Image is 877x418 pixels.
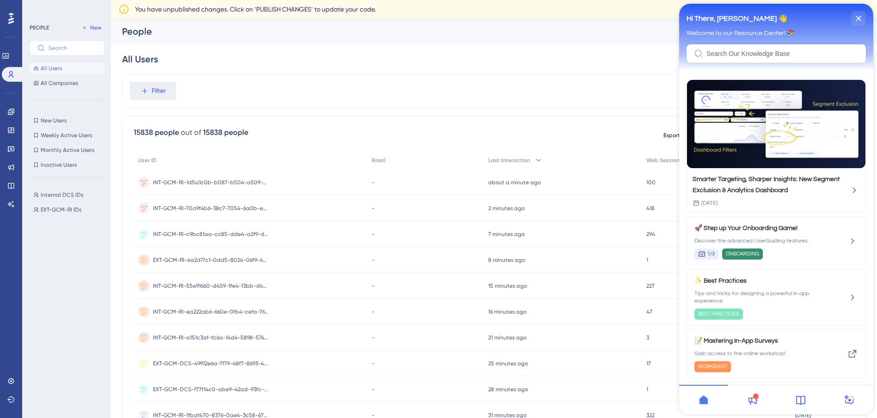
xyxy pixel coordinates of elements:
span: - [372,360,374,367]
time: 28 minutes ago [488,386,528,393]
button: Monthly Active Users [30,145,104,156]
div: All Users [122,53,158,66]
span: INT-GCM-RI-ea222ab6-660e-0fb4-cefa-76e6090f4a74 [153,308,269,315]
time: 7 minutes ago [488,231,525,237]
span: Inactive Users [41,161,77,169]
span: Monthly Active Users [41,146,94,154]
button: Open AI Assistant Launcher [3,3,25,25]
input: Search Our Knowledge Base [27,46,179,54]
button: Export CSV [655,128,701,143]
span: Last Interaction [488,157,530,164]
span: 📝 Mastering In-App Surveys [15,332,131,343]
span: 17 [646,360,651,367]
div: Mastering In-App Surveys [15,332,146,369]
time: 2 minutes ago [488,205,525,212]
span: EXT-GCM-DCS-49912e6a-7f79-48f7-8693-4d717bf2333e [153,360,269,367]
time: 21 minutes ago [488,334,527,341]
span: - [372,308,374,315]
span: - [372,386,374,393]
span: Hi There, [PERSON_NAME] 👋 [7,8,108,22]
span: [DATE] [22,196,38,203]
div: Smarter Targeting, Sharper Insights: New Segment Exclusion & Analytics Dashboard [7,76,187,209]
div: 6 [64,5,67,12]
time: 25 minutes ago [488,360,528,367]
a: Mastering In-App Surveys [7,326,187,375]
span: - [372,282,374,290]
span: Weekly Active Users [41,132,92,139]
span: EXT-GCM-RI IDs [41,206,81,213]
span: WORKSHOP [19,359,48,367]
span: Email [372,157,386,164]
div: 15838 people [203,127,248,138]
div: Step up Your Onboarding Game! [15,219,146,256]
span: Filter [152,85,166,97]
span: 294 [646,230,655,238]
button: New [79,22,104,33]
span: INT-GCM-RI-c9bc81aa-cc85-dde4-a2f9-df8c53b1fa92 [153,230,269,238]
span: 227 [646,282,655,290]
span: User ID [138,157,157,164]
button: New Users [30,115,104,126]
time: 8 minutes ago [488,257,525,263]
span: Gain access to the online workshop! [15,346,146,354]
div: Smarter Targeting, Sharper Insights: New Segment Exclusion & Analytics Dashboard [13,170,166,192]
div: People [122,25,787,38]
input: Search [49,45,97,51]
span: You have unpublished changes. Click on ‘PUBLISH CHANGES’ to update your code. [135,4,376,15]
span: All Users [41,65,62,72]
span: EXT-GCM-DCS-f77f14c0-abe9-42ad-93fc-07c45fa6f6c0 [153,386,269,393]
span: All Companies [41,79,78,87]
span: Export CSV [663,132,693,139]
span: EXT-GCM-RI-4a2d17c1-0dd5-8024-06f9-40fb9e126fd3 [153,256,269,264]
button: Weekly Active Users [30,130,104,141]
time: 16 minutes ago [488,309,527,315]
div: out of [181,127,201,138]
button: EXT-GCM-RI IDs [30,204,110,215]
span: INT-GCM-RI-55e91660-d459-1fe4-13bb-d49d884f309d [153,282,269,290]
span: INT-GCM-RI-a151c3af-fc6a-14d4-5898-57465d4951c4 [153,334,269,341]
span: 🚀 Step up Your Onboarding Game! [15,219,146,230]
button: Filter [130,82,176,100]
div: PEOPLE [30,24,49,31]
span: Tips and tricks for designing a powerful in-app experience. [15,286,146,301]
span: Welcome to our Resource Center! 📚 [7,26,116,33]
div: close resource center [172,7,187,22]
span: 1/3 [28,247,36,254]
div: Best Practices [15,272,146,316]
span: Discover the advanced UserGuiding features. [15,234,146,241]
span: INT-GCM-RI-70a9f4b6-38c7-7054-6a0b-e40463fa79b0 [153,205,269,212]
span: INT-GCM-RI-1d5a1c0b-b087-b504-a509-7abce5b4853d [153,179,269,186]
button: Inactive Users [30,159,104,170]
span: 47 [646,308,652,315]
span: 418 [646,205,655,212]
span: 1 [646,386,648,393]
span: ONBOARDING [47,247,80,254]
span: - [372,179,374,186]
span: - [372,205,374,212]
div: 15838 people [134,127,179,138]
span: - [372,334,374,341]
span: BEST PRACTICES [19,307,60,314]
span: Need Help? [22,2,58,13]
span: - [372,256,374,264]
span: 1 [646,256,648,264]
span: Web Session [646,157,680,164]
span: Internal DCS IDs [41,191,83,199]
button: All Users [30,63,104,74]
span: - [372,230,374,238]
span: 3 [646,334,649,341]
button: Internal DCS IDs [30,189,110,200]
span: New [90,24,101,31]
time: 15 minutes ago [488,283,527,289]
button: All Companies [30,78,104,89]
span: 100 [646,179,656,186]
span: ✨ Best Practices [15,272,131,283]
img: launcher-image-alternative-text [6,6,22,22]
time: about a minute ago [488,179,541,186]
span: New Users [41,117,67,124]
